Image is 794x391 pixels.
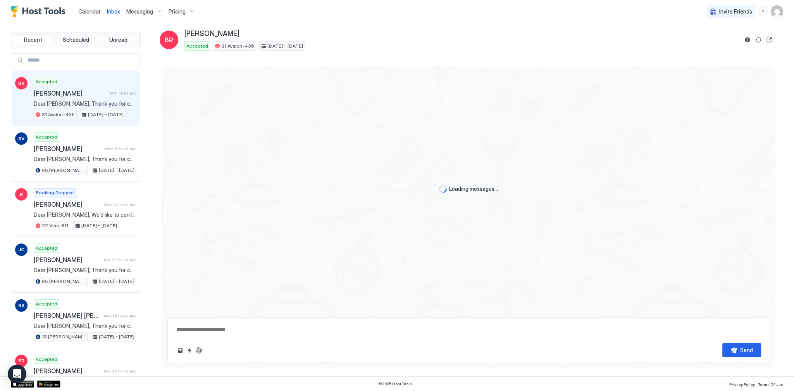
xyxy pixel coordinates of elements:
span: Accepted [36,356,57,363]
span: Booking Request [36,189,74,196]
span: about 9 hours ago [104,369,136,374]
span: [DATE] - [DATE] [99,278,134,285]
button: ChatGPT Auto Reply [194,346,203,355]
a: Host Tools Logo [11,6,69,17]
span: [DATE] - [DATE] [99,333,134,340]
span: [DATE] - [DATE] [99,167,134,174]
span: JG [18,246,25,253]
div: loading [439,185,447,193]
button: Sync reservation [754,35,763,45]
div: menu [758,7,768,16]
a: App Store [11,381,34,388]
span: Accepted [36,134,57,141]
span: [DATE] - [DATE] [88,111,124,118]
div: User profile [771,5,783,18]
span: 31.Avalon-435 [42,111,75,118]
span: Privacy Policy [729,382,755,387]
span: Unread [109,36,127,43]
button: Scheduled [55,34,96,45]
span: Accepted [36,245,57,252]
span: about 7 hours ago [104,257,136,262]
span: FR [19,357,24,364]
span: Accepted [186,43,208,50]
span: 39 minutes ago [109,91,136,96]
a: Terms Of Use [758,380,783,388]
span: Dear [PERSON_NAME], Thank you for choosing to stay at our apartment. 📅 I’d like to confirm your r... [34,267,136,274]
a: Google Play Store [37,381,60,388]
button: Unread [98,34,139,45]
span: 31.Avalon-435 [221,43,254,50]
span: Messaging [126,8,153,15]
span: [DATE] - [DATE] [267,43,303,50]
span: [PERSON_NAME] [34,145,100,153]
span: RB [18,302,24,309]
div: tab-group [11,33,141,47]
span: about 8 hours ago [104,313,136,318]
button: Upload image [176,346,185,355]
span: Invite Friends [719,8,752,15]
span: Pricing [169,8,186,15]
span: Scheduled [63,36,89,43]
span: Accepted [36,300,57,307]
span: about 4 hours ago [103,146,136,151]
span: Recent [24,36,42,43]
span: Dear [PERSON_NAME], Thank you for choosing to stay at our apartment. 📅 I’d like to confirm your r... [34,156,136,163]
span: BR [18,80,24,87]
span: Dear [PERSON_NAME], Thank you for choosing to stay at our apartment. 📅 I’d like to confirm your r... [34,100,136,107]
span: R [20,191,23,198]
span: 22.Vine-811 [42,222,68,229]
button: Recent [13,34,54,45]
button: Send [722,343,761,357]
span: Terms Of Use [758,382,783,387]
button: Open reservation [765,35,774,45]
span: Calendar [78,8,101,15]
div: Open Intercom Messenger [8,365,26,383]
span: [PERSON_NAME] [34,201,100,208]
span: [PERSON_NAME] [34,367,101,375]
input: Input Field [24,54,140,67]
span: SV [18,135,24,142]
span: Inbox [107,8,120,15]
span: Dear [PERSON_NAME], We’d like to confirm that the apartment is located at 📍 [STREET_ADDRESS] ❗️. ... [34,211,136,218]
span: [DATE] - [DATE] [81,222,117,229]
span: [PERSON_NAME] [34,256,101,264]
a: Calendar [78,7,101,15]
span: 05.[PERSON_NAME]-617 [42,278,86,285]
span: [PERSON_NAME] [34,89,106,97]
span: 13.[PERSON_NAME]-422 [42,333,86,340]
span: 05.[PERSON_NAME]-617 [42,167,86,174]
span: Accepted [36,78,57,85]
button: Quick reply [185,346,194,355]
button: Reservation information [743,35,752,45]
span: [PERSON_NAME] [PERSON_NAME] [34,312,101,319]
span: about 5 hours ago [103,202,136,207]
span: Dear [PERSON_NAME], Thank you for choosing to stay at our apartment. 📅 I’d like to confirm your r... [34,322,136,329]
span: BR [165,35,173,45]
span: © 2025 Host Tools [378,381,412,386]
a: Privacy Policy [729,380,755,388]
span: Loading messages... [449,185,498,192]
div: Send [740,346,753,354]
a: Inbox [107,7,120,15]
span: [PERSON_NAME] [184,29,239,38]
